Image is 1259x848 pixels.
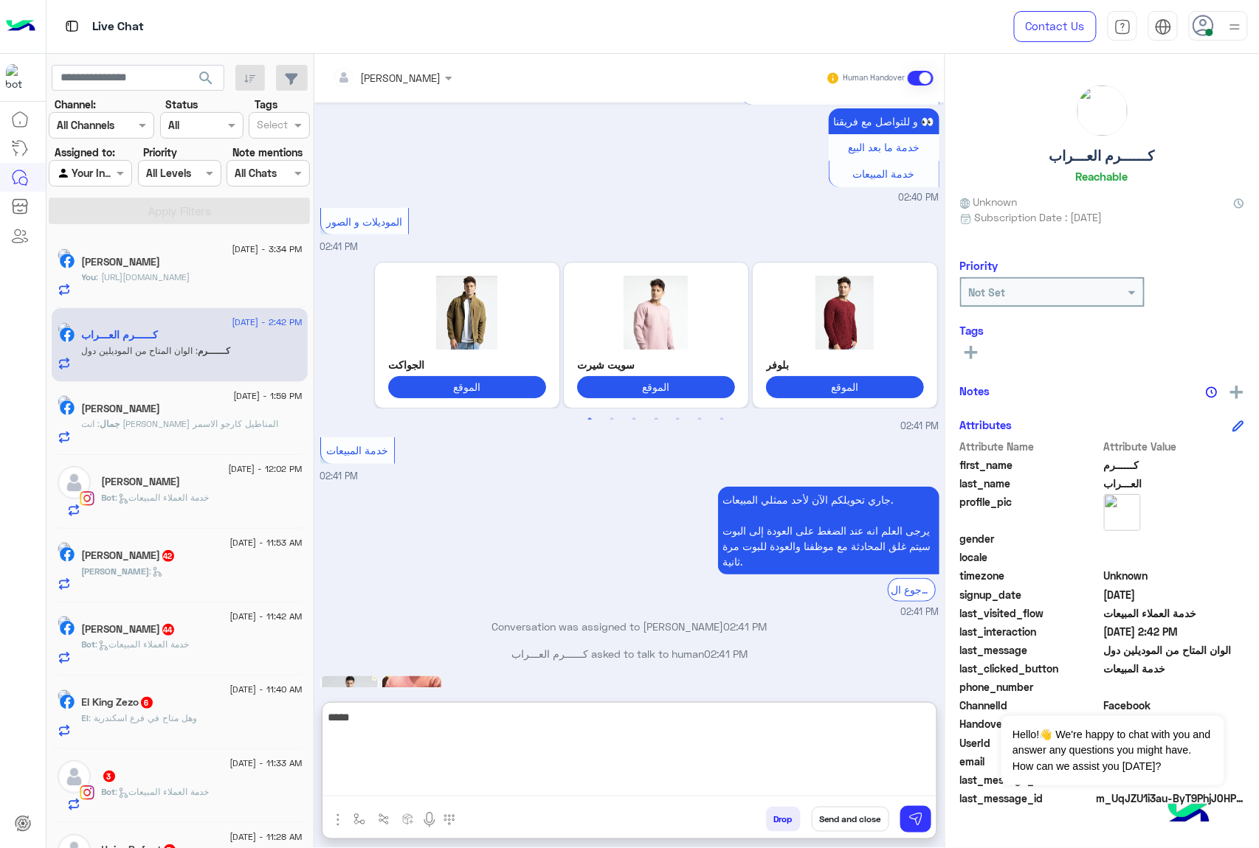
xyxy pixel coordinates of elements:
img: create order [402,813,414,825]
img: defaultAdmin.png [58,760,91,793]
span: null [1104,679,1245,695]
span: Unknown [1104,568,1245,583]
img: Trigger scenario [378,813,390,825]
span: Unknown [960,194,1018,209]
span: [DATE] - 1:59 PM [233,389,302,403]
img: picture [58,689,71,703]
span: timezone [960,568,1101,583]
span: profile_pic [960,494,1101,528]
small: Human Handover [843,72,905,84]
span: phone_number [960,679,1101,695]
label: Tags [255,97,277,112]
span: جمال [100,418,120,429]
img: add [1230,386,1244,399]
span: [DATE] - 11:33 AM [230,757,302,770]
span: خدمة المبيعات [853,167,915,180]
span: email [960,754,1101,769]
img: hulul-logo.png [1163,789,1215,841]
img: Logo [6,11,35,42]
img: Image [320,676,379,765]
img: Capture%20(3).jpg [577,276,735,350]
button: Trigger scenario [372,807,396,831]
span: 02:41 PM [901,605,939,619]
div: الرجوع ال Bot [888,578,936,601]
span: Attribute Name [960,439,1101,454]
button: 3 of 3 [627,412,641,427]
h6: Tags [960,324,1244,337]
span: first_name [960,457,1101,473]
h5: كــــــرم العـــراب [82,329,159,341]
span: 02:41 PM [320,241,359,252]
span: You [82,271,97,282]
span: last_message_id [960,790,1094,806]
span: 2024-11-29T12:25:26.955Z [1104,587,1245,602]
button: Drop [766,807,801,832]
span: ChannelId [960,698,1101,713]
label: Priority [143,145,177,160]
img: Instagram [80,491,94,506]
button: search [188,65,224,97]
img: picture [58,249,71,262]
h5: Omar Limonah [102,476,181,488]
h5: Mohamed Ali [82,623,176,636]
span: El [82,712,89,723]
span: 3 [103,771,115,782]
img: %D8%AC%D8%A7%D9%83%D8%AA.jpg [388,276,546,350]
span: last_clicked_button [960,661,1101,676]
p: بلوفر [766,357,924,372]
img: picture [1104,494,1141,531]
span: Hello!👋 We're happy to chat with you and answer any questions you might have. How can we assist y... [1001,716,1224,785]
span: 02:41 PM [320,470,359,482]
span: : خدمة العملاء المبيعات [116,492,210,503]
span: Attribute Value [1104,439,1245,454]
span: Subscription Date : [DATE] [975,209,1103,225]
label: Note mentions [232,145,303,160]
span: https://eagle.com.eg/collections/jeans [97,271,190,282]
p: الجواكت [388,357,546,372]
span: [DATE] - 11:28 AM [230,830,302,844]
img: tab [1155,18,1172,35]
img: Facebook [60,621,75,636]
img: profile [1226,18,1244,36]
img: picture [58,542,71,555]
p: سويت شيرت [577,357,735,372]
span: HandoverOn [960,716,1101,731]
img: defaultAdmin.png [58,466,91,499]
span: 44 [162,624,174,636]
p: Conversation was assigned to [PERSON_NAME] [320,619,939,634]
img: %D8%A8%D9%84%D9%88%D9%81%D8%B1.jpg [766,276,924,350]
span: Bot [102,492,116,503]
button: 6 of 3 [693,412,708,427]
span: 42 [162,550,174,562]
span: null [1104,531,1245,546]
span: locale [960,549,1101,565]
h6: Priority [960,259,998,272]
h5: El King Zezo [82,696,154,709]
button: 2 of 3 [604,412,619,427]
img: Facebook [60,400,75,415]
span: خدمة العملاء المبيعات [1104,605,1245,621]
span: خدمة المبيعات [326,444,388,456]
img: tab [63,17,81,35]
span: null [1104,549,1245,565]
p: كــــــرم العـــراب asked to talk to human [320,646,939,661]
button: 4 of 3 [649,412,663,427]
span: 02:41 PM [901,420,939,434]
span: [PERSON_NAME] [82,566,150,577]
img: Image [382,676,441,765]
label: Status [165,97,198,112]
span: 6 [141,697,153,709]
h6: Notes [960,384,990,397]
img: Instagram [80,785,94,800]
h5: كــــــرم العـــراب [1049,147,1155,164]
span: [DATE] - 11:42 AM [230,610,302,623]
img: picture [58,616,71,629]
img: send message [908,812,923,827]
label: Assigned to: [55,145,115,160]
span: [DATE] - 2:42 PM [232,316,302,329]
a: tab [1108,11,1137,42]
span: Bot [102,786,116,797]
img: picture [58,395,71,409]
img: send voice note [421,811,438,829]
span: [DATE] - 11:53 AM [230,536,302,549]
